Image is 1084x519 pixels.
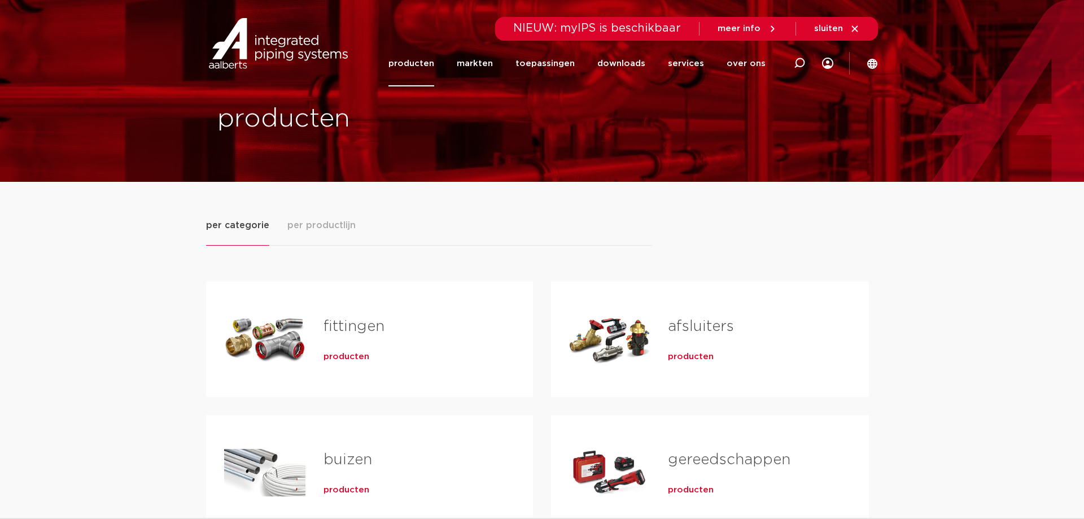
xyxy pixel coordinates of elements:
[668,319,734,334] a: afsluiters
[217,101,536,137] h1: producten
[822,41,833,86] div: my IPS
[727,41,766,86] a: over ons
[597,41,645,86] a: downloads
[668,41,704,86] a: services
[324,452,372,467] a: buizen
[388,41,766,86] nav: Menu
[668,351,714,363] a: producten
[814,24,843,33] span: sluiten
[668,485,714,496] a: producten
[515,41,575,86] a: toepassingen
[324,485,369,496] a: producten
[814,24,860,34] a: sluiten
[513,23,681,34] span: NIEUW: myIPS is beschikbaar
[324,351,369,363] a: producten
[287,219,356,232] span: per productlijn
[718,24,760,33] span: meer info
[668,452,790,467] a: gereedschappen
[206,219,269,232] span: per categorie
[388,41,434,86] a: producten
[324,319,384,334] a: fittingen
[718,24,777,34] a: meer info
[457,41,493,86] a: markten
